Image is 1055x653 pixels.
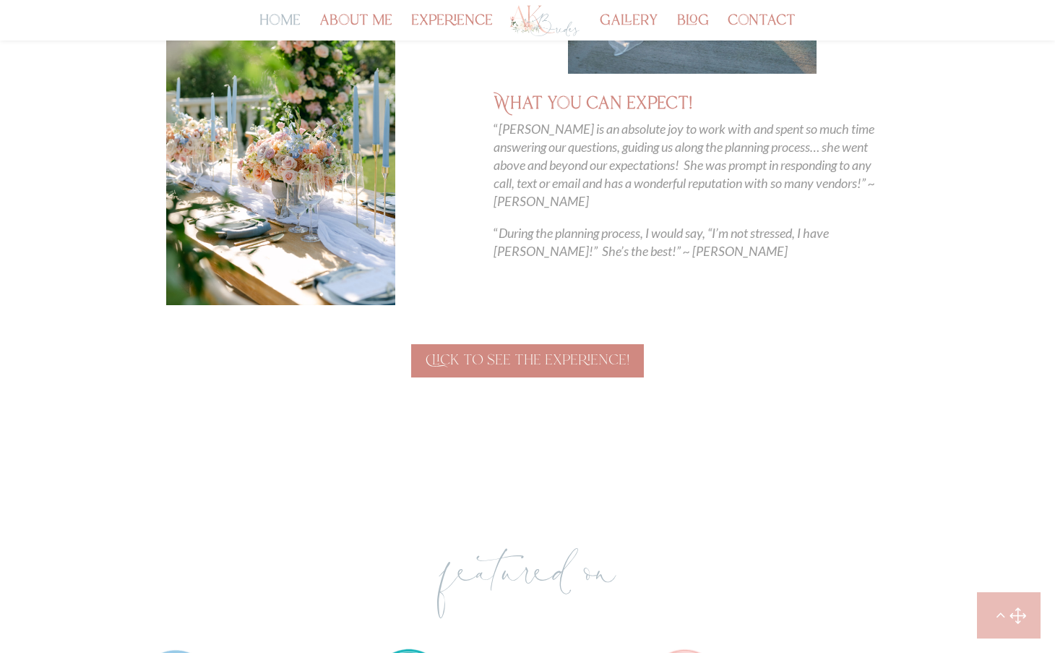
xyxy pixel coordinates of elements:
span: “ [494,121,875,210]
em: [PERSON_NAME] is an absolute joy to work with and spent so much time answering our questions, gui... [494,121,875,210]
a: experience [411,16,493,40]
a: blog [677,16,709,40]
p: featured on [137,581,918,599]
a: gallery [600,16,658,40]
a: about me [319,16,392,40]
span: What you can expect! [494,92,692,116]
img: Los Angeles Wedding Planner - AK Brides [509,4,581,38]
a: home [259,16,301,40]
a: contact [728,16,796,40]
a: Click to see the experience! [411,344,644,377]
em: During the planning process, I would say, “I’m not stressed, I have [PERSON_NAME]!” She’s the bes... [494,225,829,259]
span: “ [494,225,829,259]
